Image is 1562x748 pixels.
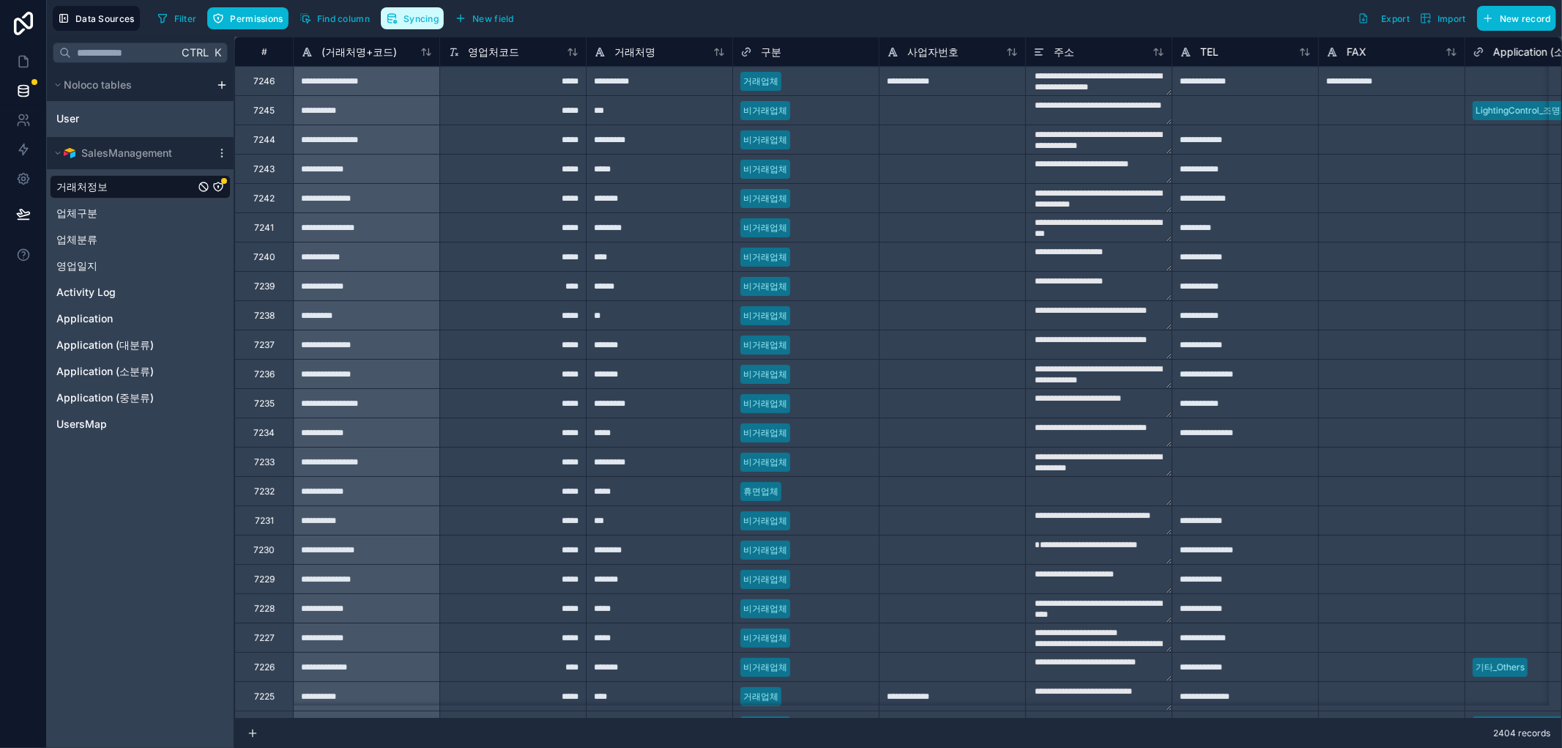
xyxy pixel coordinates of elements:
[1500,13,1551,24] span: New record
[743,573,787,586] div: 비거래업체
[1353,6,1415,31] button: Export
[381,7,450,29] a: Syncing
[253,193,275,204] div: 7242
[743,75,778,88] div: 거래업체
[761,45,781,59] span: 구분
[254,456,275,468] div: 7233
[1493,727,1550,739] span: 2404 records
[743,368,787,381] div: 비거래업체
[743,397,787,410] div: 비거래업체
[254,339,275,351] div: 7237
[254,310,275,322] div: 7238
[743,192,787,205] div: 비거래업체
[253,134,275,146] div: 7244
[1438,13,1466,24] span: Import
[743,456,787,469] div: 비거래업체
[254,603,275,615] div: 7228
[743,251,787,264] div: 비거래업체
[253,105,275,116] div: 7245
[743,485,778,498] div: 휴면업체
[174,13,197,24] span: Filter
[212,48,223,58] span: K
[254,369,275,380] div: 7236
[743,544,787,557] div: 비거래업체
[254,662,275,673] div: 7226
[254,486,275,497] div: 7232
[743,133,787,147] div: 비거래업체
[321,45,397,59] span: (거래처명+코드)
[254,281,275,292] div: 7239
[253,544,275,556] div: 7230
[743,104,787,117] div: 비거래업체
[743,632,787,645] div: 비거래업체
[207,7,294,29] a: Permissions
[152,7,202,29] button: Filter
[1054,45,1074,59] span: 주소
[614,45,655,59] span: 거래처명
[743,690,778,703] div: 거래업체
[317,13,370,24] span: Find column
[381,7,444,29] button: Syncing
[743,221,787,234] div: 비거래업체
[1415,6,1471,31] button: Import
[1471,6,1556,31] a: New record
[254,574,275,585] div: 7229
[53,6,140,31] button: Data Sources
[180,43,210,62] span: Ctrl
[743,426,787,440] div: 비거래업체
[1476,661,1525,674] div: 기타_Others
[253,427,275,439] div: 7234
[472,13,514,24] span: New field
[743,280,787,293] div: 비거래업체
[1200,45,1219,59] span: TEL
[403,13,439,24] span: Syncing
[230,13,283,24] span: Permissions
[253,251,275,263] div: 7240
[253,163,275,175] div: 7243
[1477,6,1556,31] button: New record
[246,46,282,57] div: #
[743,163,787,176] div: 비거래업체
[1381,13,1410,24] span: Export
[743,514,787,527] div: 비거래업체
[907,45,959,59] span: 사업자번호
[207,7,288,29] button: Permissions
[254,222,274,234] div: 7241
[254,632,275,644] div: 7227
[743,661,787,674] div: 비거래업체
[1347,45,1366,59] span: FAX
[255,515,274,527] div: 7231
[75,13,135,24] span: Data Sources
[254,398,275,410] div: 7235
[253,75,275,87] div: 7246
[743,338,787,352] div: 비거래업체
[294,7,375,29] button: Find column
[468,45,519,59] span: 영업처코드
[743,309,787,322] div: 비거래업체
[450,7,519,29] button: New field
[743,602,787,615] div: 비거래업체
[254,691,275,703] div: 7225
